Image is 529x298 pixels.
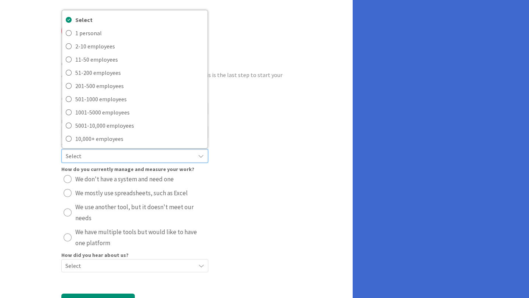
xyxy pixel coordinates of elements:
[62,13,208,26] a: Select
[61,119,82,124] span: Industry
[61,22,130,40] img: Kanban Zone
[61,70,292,88] div: All your work must be associated with an organization. This is the last step to start your free t...
[61,57,292,70] div: Organization Setup
[75,174,174,185] span: We don't have a system and need one
[75,80,204,91] span: 201-500 employees
[61,201,208,224] button: We use another tool, but it doesn't meet our needs
[66,151,191,161] span: Select
[62,79,208,92] a: 201-500 employees
[75,188,188,199] span: We mostly use spreadsheets, such as Excel
[62,92,208,106] a: 501-1000 employees
[75,67,204,78] span: 51-200 employees
[61,252,129,258] span: How did you hear about us?
[61,173,208,185] button: We don't have a system and need one
[62,119,208,132] a: 5001-10,000 employees
[75,201,206,223] span: We use another tool, but it doesn't meet our needs
[75,14,204,25] span: Select
[61,95,108,102] label: Organization Name
[62,40,208,53] a: 2-10 employees
[75,107,204,118] span: 1001-5000 employees
[75,54,204,65] span: 11-50 employees
[61,142,71,148] span: Size
[65,261,192,271] span: Select
[62,106,208,119] a: 1001-5000 employees
[75,120,204,131] span: 5001-10,000 employees
[75,226,206,248] span: We have multiple tools but would like to have one platform
[62,26,208,40] a: 1 personal
[75,41,204,52] span: 2-10 employees
[61,187,208,199] button: We mostly use spreadsheets, such as Excel
[62,66,208,79] a: 51-200 employees
[61,226,208,249] button: We have multiple tools but would like to have one platform
[75,133,204,144] span: 10,000+ employees
[75,28,204,39] span: 1 personal
[62,132,208,145] a: 10,000+ employees
[62,53,208,66] a: 11-50 employees
[61,167,194,172] div: How do you currently manage and measure your work?
[75,94,204,105] span: 501-1000 employees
